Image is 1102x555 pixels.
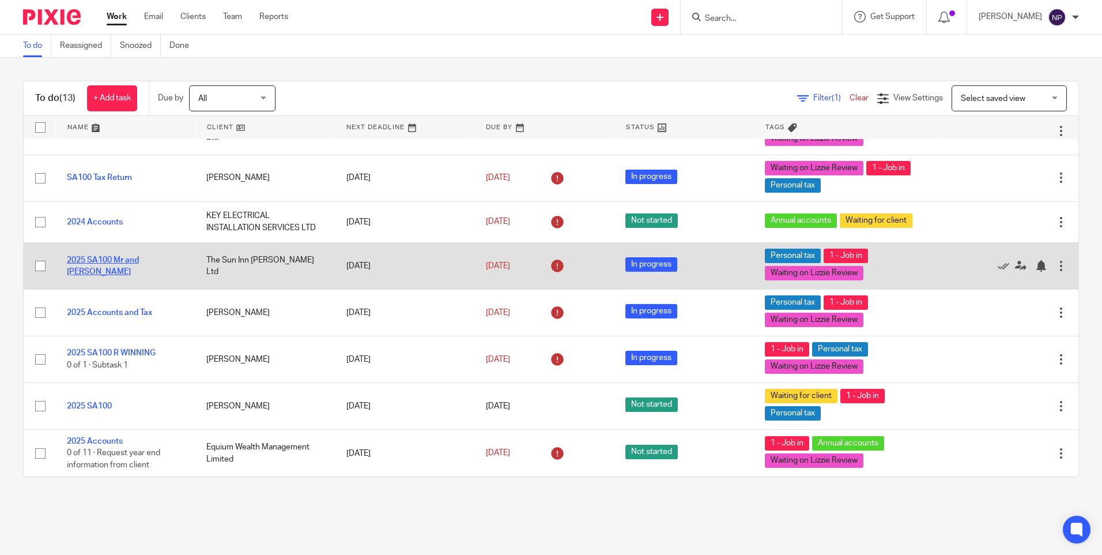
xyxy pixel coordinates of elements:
[60,35,111,57] a: Reassigned
[486,262,510,270] span: [DATE]
[35,92,76,104] h1: To do
[223,11,242,22] a: Team
[979,11,1042,22] p: [PERSON_NAME]
[169,35,198,57] a: Done
[765,313,863,327] span: Waiting on Lizzie Review
[840,389,885,403] span: 1 - Job in
[765,453,863,468] span: Waiting on Lizzie Review
[67,402,112,410] a: 2025 SA100
[765,266,863,280] span: Waiting on Lizzie Review
[765,213,837,228] span: Annual accounts
[832,94,841,102] span: (1)
[486,402,510,410] span: [DATE]
[67,174,132,182] a: SA100 Tax Return
[850,94,869,102] a: Clear
[812,436,884,451] span: Annual accounts
[144,11,163,22] a: Email
[625,257,677,272] span: In progress
[486,449,510,457] span: [DATE]
[625,213,678,228] span: Not started
[812,342,868,357] span: Personal tax
[195,429,334,477] td: Equium Wealth Management Limited
[195,289,334,336] td: [PERSON_NAME]
[486,355,510,363] span: [DATE]
[765,124,785,130] span: Tags
[625,351,677,365] span: In progress
[195,201,334,242] td: KEY ELECTRICAL INSTALLATION SERVICES LTD
[67,437,123,445] a: 2025 Accounts
[195,382,334,429] td: [PERSON_NAME]
[765,161,863,175] span: Waiting on Lizzie Review
[198,95,207,103] span: All
[87,85,137,111] a: + Add task
[195,336,334,382] td: [PERSON_NAME]
[893,94,943,102] span: View Settings
[704,14,807,24] input: Search
[765,249,821,263] span: Personal tax
[120,35,161,57] a: Snoozed
[961,95,1025,103] span: Select saved view
[840,213,912,228] span: Waiting for client
[870,13,915,21] span: Get Support
[67,256,139,276] a: 2025 SA100 Mr and [PERSON_NAME]
[625,170,677,184] span: In progress
[765,178,821,193] span: Personal tax
[67,449,160,470] span: 0 of 11 · Request year end information from client
[625,304,677,318] span: In progress
[59,93,76,103] span: (13)
[67,349,156,357] a: 2025 SA100 R WINNING
[486,309,510,317] span: [DATE]
[335,382,474,429] td: [DATE]
[335,336,474,382] td: [DATE]
[625,397,678,412] span: Not started
[765,342,809,357] span: 1 - Job in
[866,161,911,175] span: 1 - Job in
[765,295,821,310] span: Personal tax
[23,9,81,25] img: Pixie
[813,94,850,102] span: Filter
[486,174,510,182] span: [DATE]
[625,445,678,459] span: Not started
[195,242,334,289] td: The Sun Inn [PERSON_NAME] Ltd
[158,92,183,104] p: Due by
[67,361,128,369] span: 0 of 1 · Subtask 1
[180,11,206,22] a: Clients
[335,242,474,289] td: [DATE]
[335,201,474,242] td: [DATE]
[335,429,474,477] td: [DATE]
[998,260,1015,272] a: Mark as done
[486,218,510,226] span: [DATE]
[824,249,868,263] span: 1 - Job in
[23,35,51,57] a: To do
[259,11,288,22] a: Reports
[335,289,474,336] td: [DATE]
[335,155,474,201] td: [DATE]
[107,11,127,22] a: Work
[765,359,863,374] span: Waiting on Lizzie Review
[765,389,837,403] span: Waiting for client
[765,406,821,421] span: Personal tax
[765,436,809,451] span: 1 - Job in
[1048,8,1066,27] img: svg%3E
[195,155,334,201] td: [PERSON_NAME]
[824,295,868,310] span: 1 - Job in
[67,218,123,226] a: 2024 Accounts
[67,309,152,317] a: 2025 Accounts and Tax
